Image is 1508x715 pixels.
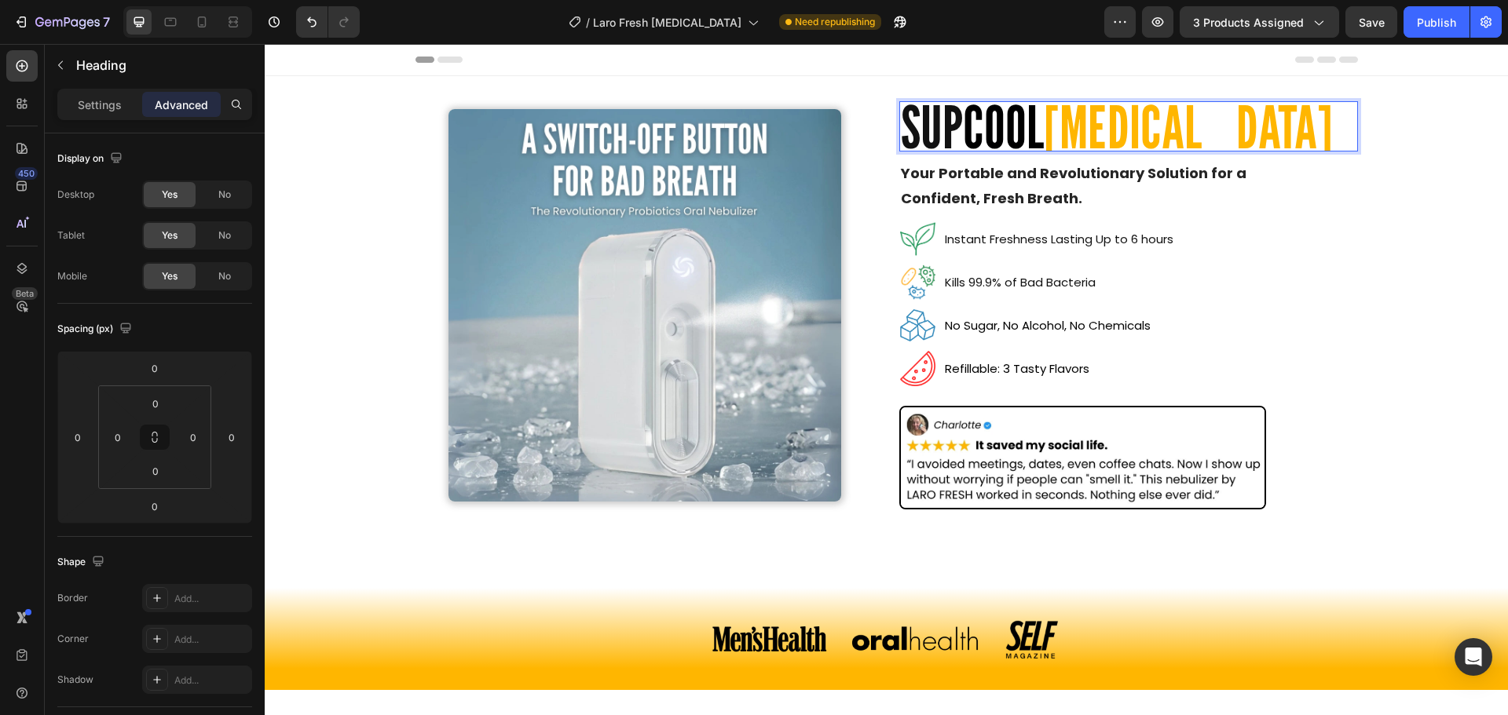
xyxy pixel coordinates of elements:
div: Tablet [57,228,85,243]
strong: Your Portable and Revolutionary Solution for a Confident, Fresh Breath. [636,119,982,164]
span: No [218,269,231,283]
img: gempages_567414619656684453-f61e1640-2981-4647-9a95-e0d3db8e4f23.png [635,264,671,299]
p: SUP [636,59,1092,106]
div: Corner [57,632,89,646]
span: No [218,228,231,243]
div: Spacing (px) [57,319,135,340]
input: 0 [139,494,170,518]
span: / [586,14,590,31]
div: Add... [174,633,248,647]
div: Add... [174,592,248,606]
div: Publish [1417,14,1456,31]
button: Publish [1404,6,1470,38]
h2: Instant Freshness Lasting Up to 6 hours [679,186,1093,205]
div: Desktop [57,188,94,202]
p: Heading [76,56,246,75]
div: Mobile [57,269,87,283]
iframe: Design area [265,44,1508,715]
div: Border [57,591,88,605]
img: gempages_567414619656684453-902c0d3a-449b-4361-ae80-5904d123fe7a.png [635,307,671,342]
input: 0px [181,425,205,449]
span: Yes [162,228,178,243]
span: Yes [162,188,178,202]
span: Save [1359,16,1385,29]
div: Shape [57,552,108,573]
div: Shadow [57,673,93,687]
p: Advanced [155,97,208,113]
button: 3 products assigned [1180,6,1339,38]
span: No [218,188,231,202]
div: 450 [15,167,38,180]
div: Display on [57,148,126,170]
img: gempages_567414619656684453-85e1478e-df23-43a4-8c3e-0b6d4990a11b.jpg [635,362,1001,466]
button: 7 [6,6,117,38]
span: Yes [162,269,178,283]
h2: Kills 99.9% of Bad Bacteria [679,229,1093,248]
input: 0 [66,425,90,449]
span: 3 products assigned [1193,14,1304,31]
div: Undo/Redo [296,6,360,38]
span: Refillable: 3 Tasty Flavors [680,316,825,333]
span: [MEDICAL_DATA] [779,47,1068,118]
span: Need republishing [795,15,875,29]
div: Open Intercom Messenger [1455,638,1492,676]
span: Laro Fresh [MEDICAL_DATA] [593,14,741,31]
input: 0px [140,459,171,483]
button: Save [1345,6,1397,38]
input: 0px [106,425,130,449]
p: 7 [103,13,110,31]
input: 0 [220,425,243,449]
p: Settings [78,97,122,113]
span: COOL [698,47,779,118]
img: gempages_567414619656684453-9d9a6c79-7448-47ec-b6ca-0c0af3b1f94c.png [435,571,808,618]
input: 0 [139,356,170,380]
div: Add... [174,673,248,688]
span: No Sugar, No Alcohol, No Chemicals [680,273,886,290]
img: gempages_567414619656684453-09b6f661-453e-4f71-818a-b69aae956bad.png [635,221,671,256]
div: Beta [12,287,38,300]
h2: Rich Text Editor. Editing area: main [635,57,1093,108]
input: 0px [140,392,171,415]
img: gempages_567414619656684453-a2512f52-0a53-46f5-a2c9-fa160a19e512.png [635,177,671,213]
